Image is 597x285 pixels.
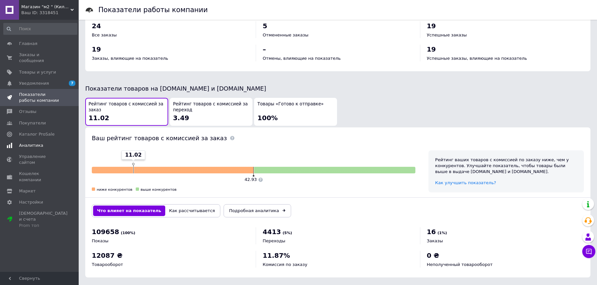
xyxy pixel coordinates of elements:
button: Как рассчитывается [165,206,219,216]
div: Рейтинг ваших товаров с комиссией по заказу ниже, чем у конкурентов. Улучшайте показатель, чтобы ... [435,157,577,175]
span: 4413 [263,228,281,236]
span: 19 [427,22,436,30]
span: Заказы и сообщения [19,52,61,64]
button: Что влияет на показатель [93,206,165,216]
span: 7 [69,80,75,86]
button: Рейтинг товаров с комиссией за заказ11.02 [85,98,168,126]
span: Все заказы [92,33,117,37]
span: 100% [257,114,278,122]
span: 42.93 [245,177,257,182]
span: Главная [19,41,37,47]
span: Рейтинг товаров с комиссией за переход [173,101,249,113]
span: 24 [92,22,101,30]
span: 109658 [92,228,119,236]
input: Поиск [3,23,77,35]
span: 16 [427,228,436,236]
span: (1%) [438,231,447,235]
span: 3.49 [173,114,189,122]
span: 12087 ₴ [92,252,123,259]
span: Кошелек компании [19,171,61,183]
span: Товары «Готово к отправке» [257,101,324,107]
button: Чат с покупателем [582,245,595,258]
span: Переходы [263,238,285,243]
span: Уведомления [19,80,49,86]
span: 11.87% [263,252,290,259]
span: Управление сайтом [19,154,61,165]
span: Успешные заказы, влияющие на показатель [427,56,527,61]
span: Заказы, влияющие на показатель [92,56,168,61]
span: Рейтинг товаров с комиссией за заказ [89,101,165,113]
span: 11.02 [89,114,109,122]
span: Покупатели [19,120,46,126]
span: (5%) [283,231,292,235]
span: Товары и услуги [19,69,56,75]
a: Подробная аналитика [224,204,291,217]
span: Показы [92,238,109,243]
span: 11.02 [125,151,142,159]
span: ниже конкурентов [97,187,132,192]
span: Успешные заказы [427,33,467,37]
span: [DEMOGRAPHIC_DATA] и счета [19,210,68,229]
span: Комиссия по заказу [263,262,307,267]
span: Каталог ProSale [19,131,54,137]
span: Отзывы [19,109,36,115]
span: Маркет [19,188,36,194]
span: Отмененные заказы [263,33,308,37]
span: выше конкурентов [141,187,177,192]
span: Отмены, влияющие на показатель [263,56,341,61]
span: Настройки [19,199,43,205]
span: (100%) [121,231,135,235]
span: 19 [427,45,436,53]
span: Показатели товаров на [DOMAIN_NAME] и [DOMAIN_NAME] [85,85,266,92]
a: Как улучшить показатель? [435,180,496,185]
div: Prom топ [19,223,68,229]
span: Показатели работы компании [19,92,61,103]
span: 5 [263,22,267,30]
button: Товары «Готово к отправке»100% [254,98,337,126]
span: Товарооборот [92,262,123,267]
span: Ваш рейтинг товаров с комиссией за заказ [92,135,227,142]
span: 0 ₴ [427,252,439,259]
span: – [263,45,266,53]
div: Ваш ID: 3318451 [21,10,79,16]
span: Заказы [427,238,443,243]
h1: Показатели работы компании [98,6,208,14]
span: Аналитика [19,142,43,148]
span: 19 [92,45,101,53]
button: Рейтинг товаров с комиссией за переход3.49 [170,98,253,126]
span: Магазин "м2 " (Килими, килимові доріжки, лінолеум) [21,4,70,10]
span: Неполученный товарооборот [427,262,493,267]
